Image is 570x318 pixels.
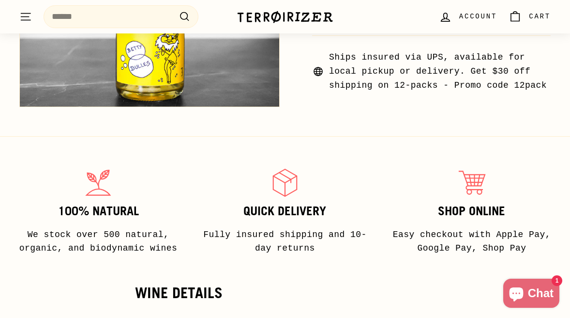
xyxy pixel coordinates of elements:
a: Account [433,2,503,31]
p: Easy checkout with Apple Pay, Google Pay, Shop Pay [389,228,555,256]
a: Cart [503,2,556,31]
h3: 100% Natural [15,205,181,218]
p: Fully insured shipping and 10-day returns [202,228,368,256]
span: Cart [529,11,551,22]
p: We stock over 500 natural, organic, and biodynamic wines [15,228,181,256]
inbox-online-store-chat: Shopify online store chat [500,279,562,310]
span: Account [459,11,497,22]
h2: WINE DETAILS [135,285,435,301]
span: Ships insured via UPS, available for local pickup or delivery. Get $30 off shipping on 12-packs -... [329,50,551,92]
h3: Quick delivery [202,205,368,218]
h3: Shop Online [389,205,555,218]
